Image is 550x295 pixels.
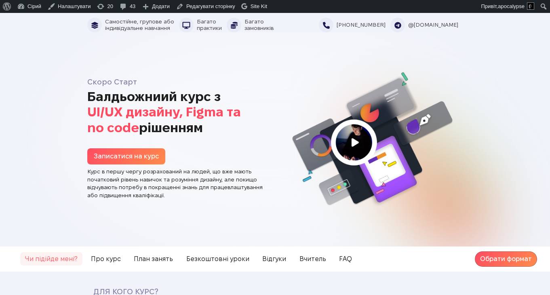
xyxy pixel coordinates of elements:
[251,3,267,9] span: Site Kit
[257,254,291,264] a: Відгуки
[87,105,241,134] mark: UI/UX дизайну, Figma та no code
[334,252,357,265] span: FAQ
[87,148,165,164] a: Записатися на курс
[227,18,278,32] li: Багато замовників
[129,252,178,265] span: План занять
[295,254,331,264] a: Вчитель
[257,252,291,265] span: Відгуки
[181,252,254,265] span: Безкоштовні уроки
[181,254,254,264] a: Безкоштовні уроки
[334,254,357,264] a: FAQ
[295,252,331,265] span: Вчитель
[498,3,525,9] span: apocalypse
[319,18,390,32] li: [PHONE_NUMBER]
[87,89,269,135] h1: Балдьожниий курс з рішенням
[20,254,82,264] a: Чи підійде мені?
[129,254,178,264] a: План занять
[86,252,126,265] span: Про курс
[87,18,179,32] li: Самостійне, групове або індивідуальне навчання
[86,254,126,264] a: Про курс
[87,168,269,199] p: Курс в першу чергу розрахований на людей, що вже мають початковий рівень навичок та розуміння диз...
[475,251,537,267] a: Обрати формат
[87,78,269,86] h5: Скоро Старт
[20,252,82,265] span: Чи підійде мені?
[390,18,463,32] li: @[DOMAIN_NAME]
[179,18,227,32] li: Багато практики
